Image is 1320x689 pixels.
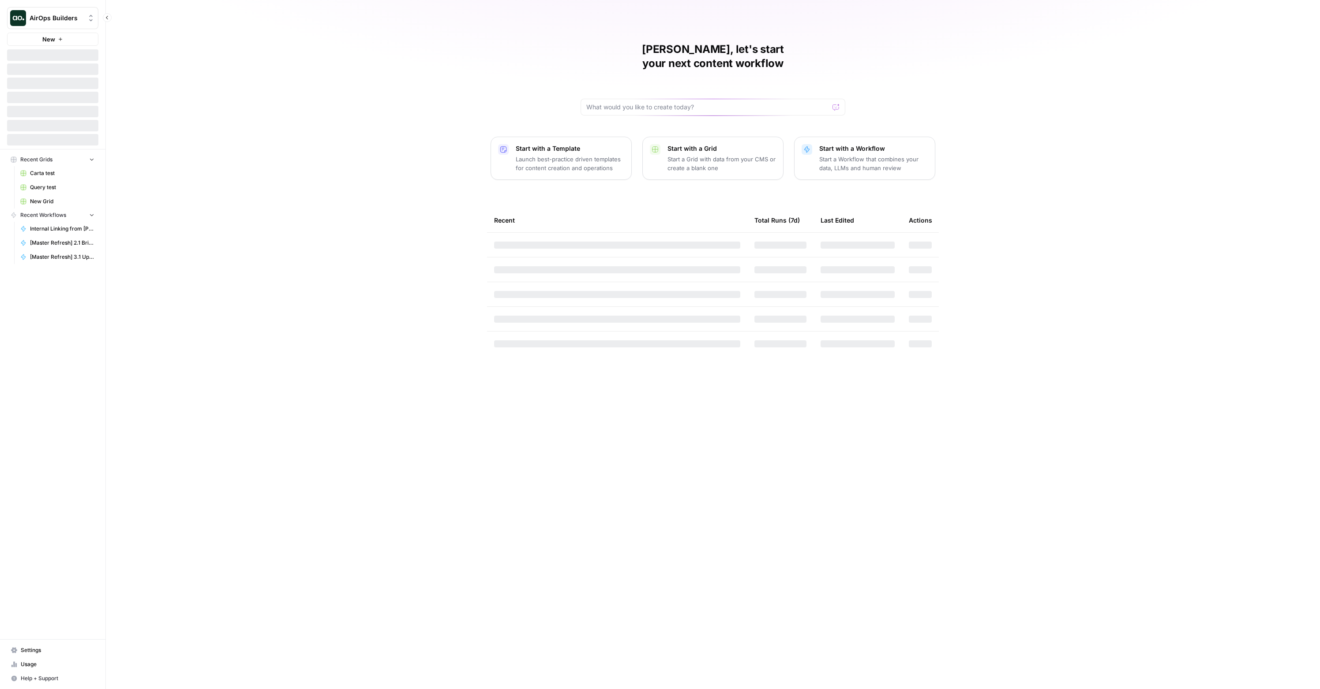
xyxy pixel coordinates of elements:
[16,222,98,236] a: Internal Linking from [PERSON_NAME] 07/24
[819,155,928,172] p: Start a Workflow that combines your data, LLMs and human review
[21,660,94,668] span: Usage
[7,153,98,166] button: Recent Grids
[16,250,98,264] a: [Master Refresh] 3.1 Update Statistics
[10,10,26,26] img: AirOps Builders Logo
[42,35,55,44] span: New
[642,137,784,180] button: Start with a GridStart a Grid with data from your CMS or create a blank one
[20,211,66,219] span: Recent Workflows
[30,239,94,247] span: [Master Refresh] 2.1 Brief to Outline
[7,657,98,671] a: Usage
[7,209,98,222] button: Recent Workflows
[30,14,83,22] span: AirOps Builders
[30,225,94,233] span: Internal Linking from [PERSON_NAME] 07/24
[819,144,928,153] p: Start with a Workflow
[16,194,98,209] a: New Grid
[794,137,935,180] button: Start with a WorkflowStart a Workflow that combines your data, LLMs and human review
[7,671,98,685] button: Help + Support
[581,42,845,71] h1: [PERSON_NAME], let's start your next content workflow
[909,208,932,232] div: Actions
[16,166,98,180] a: Carta test
[7,7,98,29] button: Workspace: AirOps Builders
[21,674,94,682] span: Help + Support
[667,144,776,153] p: Start with a Grid
[754,208,800,232] div: Total Runs (7d)
[30,169,94,177] span: Carta test
[30,253,94,261] span: [Master Refresh] 3.1 Update Statistics
[7,33,98,46] button: New
[516,144,624,153] p: Start with a Template
[20,156,52,164] span: Recent Grids
[667,155,776,172] p: Start a Grid with data from your CMS or create a blank one
[586,103,829,112] input: What would you like to create today?
[30,197,94,205] span: New Grid
[516,155,624,172] p: Launch best-practice driven templates for content creation and operations
[494,208,740,232] div: Recent
[491,137,632,180] button: Start with a TemplateLaunch best-practice driven templates for content creation and operations
[16,180,98,194] a: Query test
[16,236,98,250] a: [Master Refresh] 2.1 Brief to Outline
[21,646,94,654] span: Settings
[30,183,94,191] span: Query test
[7,643,98,657] a: Settings
[821,208,854,232] div: Last Edited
